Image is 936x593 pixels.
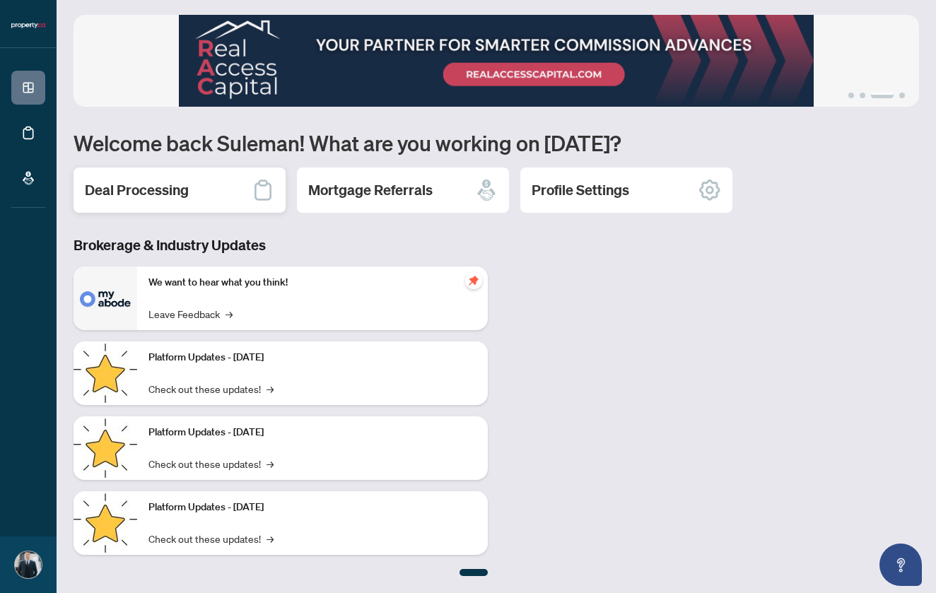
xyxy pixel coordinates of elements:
[226,306,233,322] span: →
[267,381,274,397] span: →
[74,491,137,555] img: Platform Updates - June 23, 2025
[148,306,233,322] a: Leave Feedback→
[148,275,476,290] p: We want to hear what you think!
[15,551,42,578] img: Profile Icon
[74,235,488,255] h3: Brokerage & Industry Updates
[148,381,274,397] a: Check out these updates!→
[465,272,482,289] span: pushpin
[148,350,476,365] p: Platform Updates - [DATE]
[148,500,476,515] p: Platform Updates - [DATE]
[11,21,45,30] img: logo
[74,341,137,405] img: Platform Updates - July 21, 2025
[532,180,629,200] h2: Profile Settings
[267,531,274,546] span: →
[267,456,274,471] span: →
[848,93,854,98] button: 1
[871,93,894,98] button: 3
[899,93,905,98] button: 4
[148,425,476,440] p: Platform Updates - [DATE]
[74,129,919,156] h1: Welcome back Suleman! What are you working on [DATE]?
[860,93,865,98] button: 2
[148,531,274,546] a: Check out these updates!→
[74,266,137,330] img: We want to hear what you think!
[85,180,189,200] h2: Deal Processing
[879,544,922,586] button: Open asap
[74,15,919,107] img: Slide 2
[74,416,137,480] img: Platform Updates - July 8, 2025
[308,180,433,200] h2: Mortgage Referrals
[148,456,274,471] a: Check out these updates!→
